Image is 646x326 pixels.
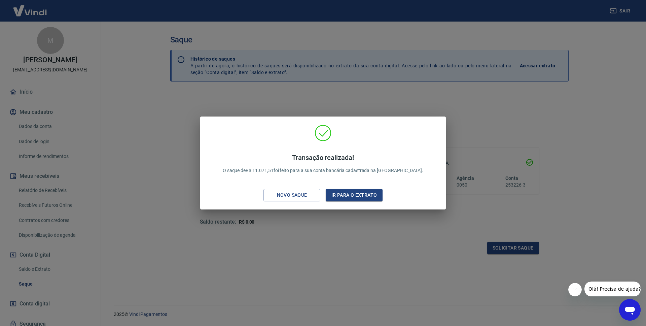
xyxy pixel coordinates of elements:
[269,191,315,199] div: Novo saque
[4,5,57,10] span: Olá! Precisa de ajuda?
[326,189,383,201] button: Ir para o extrato
[619,299,641,321] iframe: Botão para abrir a janela de mensagens
[568,283,582,296] iframe: Fechar mensagem
[223,154,424,162] h4: Transação realizada!
[263,189,320,201] button: Novo saque
[223,154,424,174] p: O saque de R$ 11.071,51 foi feito para a sua conta bancária cadastrada na [GEOGRAPHIC_DATA].
[584,282,641,296] iframe: Mensagem da empresa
